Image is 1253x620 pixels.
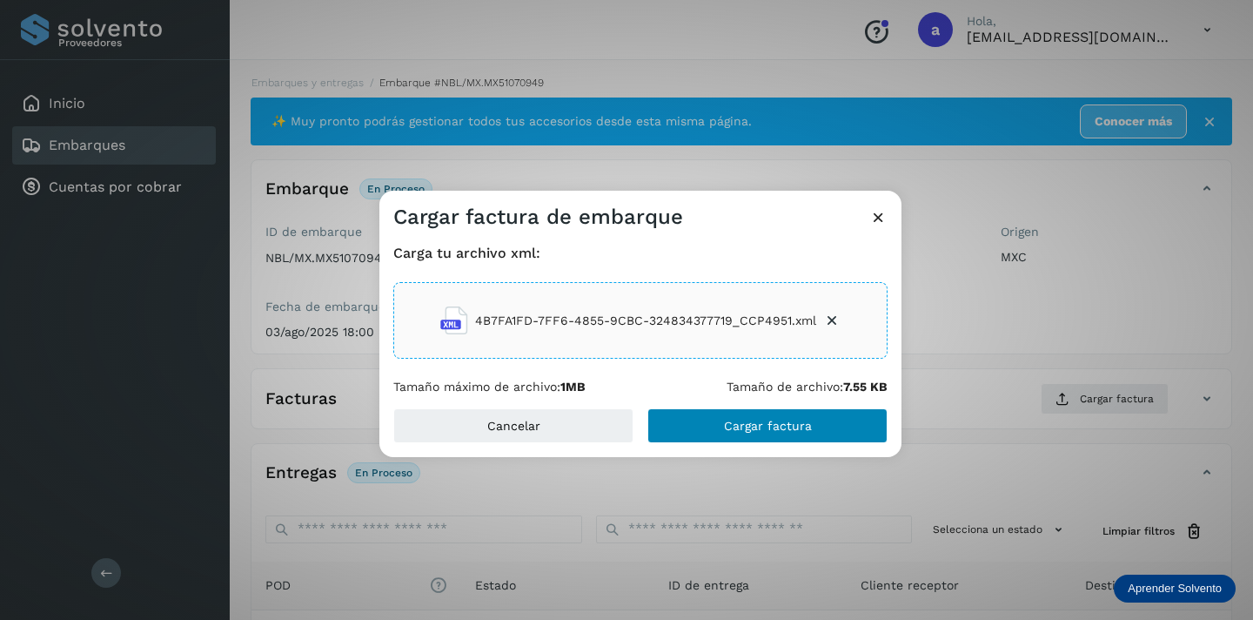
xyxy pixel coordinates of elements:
[724,420,812,432] span: Cargar factura
[647,408,888,443] button: Cargar factura
[487,420,540,432] span: Cancelar
[1128,582,1222,596] p: Aprender Solvento
[1114,575,1236,603] div: Aprender Solvento
[560,380,586,394] b: 1MB
[843,380,888,394] b: 7.55 KB
[393,205,683,230] h3: Cargar factura de embarque
[393,380,586,394] p: Tamaño máximo de archivo:
[475,312,816,330] span: 4B7FA1FD-7FF6-4855-9CBC-324834377719_CCP4951.xml
[727,380,888,394] p: Tamaño de archivo:
[393,408,633,443] button: Cancelar
[393,245,888,261] h4: Carga tu archivo xml:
